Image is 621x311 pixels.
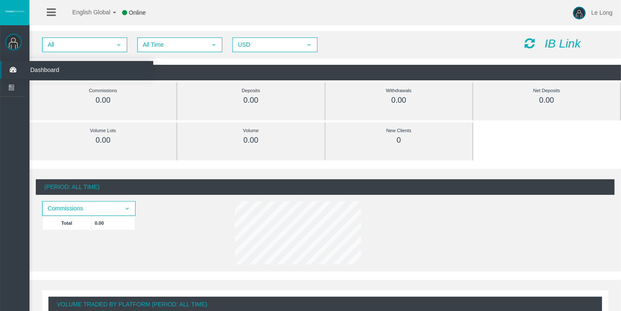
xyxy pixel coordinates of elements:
[61,9,110,16] span: English Global
[115,42,122,48] span: select
[43,38,111,51] span: All
[196,126,305,136] div: Volume
[138,38,206,51] span: All Time
[48,86,157,96] div: Commissions
[573,7,586,19] img: user-image
[43,202,120,215] span: Commissions
[91,216,135,230] td: 0.00
[344,126,453,136] div: New Clients
[525,37,535,49] i: Reload Dashboard
[48,126,157,136] div: Volume Lots
[344,96,453,105] div: 0.00
[196,86,305,96] div: Deposits
[306,42,312,48] span: select
[129,9,146,16] span: Online
[545,37,581,50] i: IB Link
[48,96,157,105] div: 0.00
[591,9,613,16] span: Le Long
[24,61,107,79] span: Dashboard
[124,205,131,212] span: select
[344,136,453,145] div: 0
[43,216,91,230] td: Total
[29,65,621,80] div: (Period: All Time)
[492,86,601,96] div: Net Deposits
[48,136,157,145] div: 0.00
[2,61,153,79] a: Dashboard
[36,179,615,195] div: (Period: All Time)
[196,96,305,105] div: 0.00
[344,86,453,96] div: Withdrawals
[233,38,301,51] span: USD
[196,136,305,145] div: 0.00
[4,10,25,13] img: logo.svg
[211,42,217,48] span: select
[492,96,601,105] div: 0.00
